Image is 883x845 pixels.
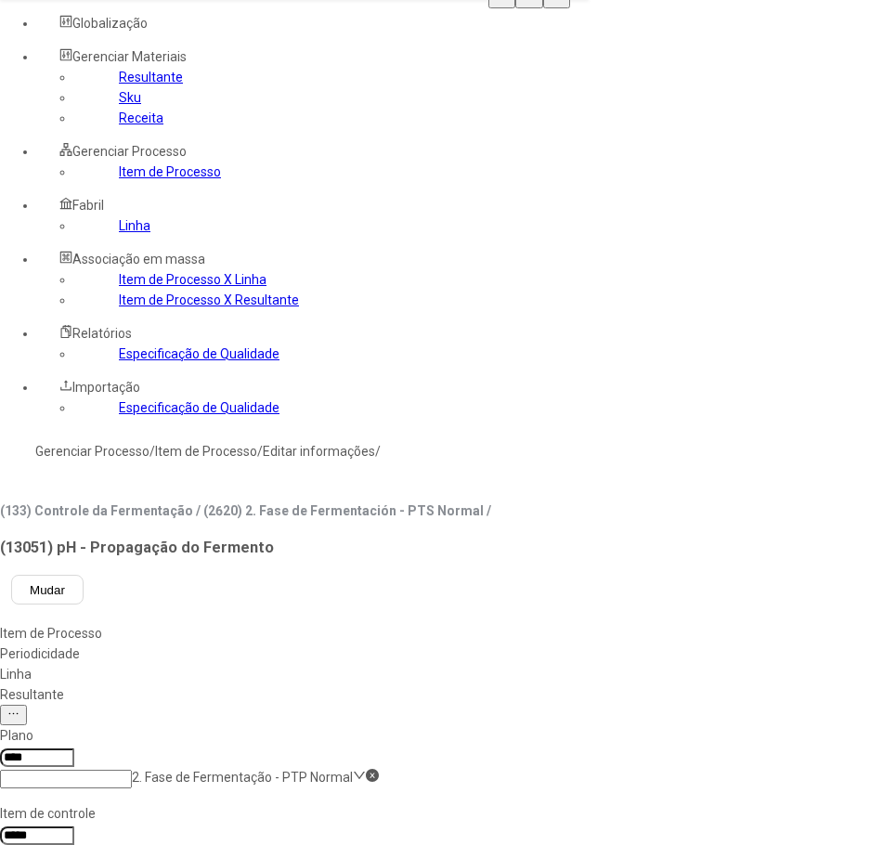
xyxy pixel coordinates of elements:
span: Mudar [30,583,65,597]
a: Item de Processo X Linha [119,272,266,287]
a: Sku [119,90,141,105]
a: Especificação de Qualidade [119,400,279,415]
nz-breadcrumb-separator: / [375,444,381,459]
a: Resultante [119,70,183,84]
span: Gerenciar Materiais [72,49,187,64]
nz-breadcrumb-separator: / [257,444,263,459]
button: Mudar [11,575,84,604]
a: Receita [119,110,163,125]
span: Importação [72,380,140,395]
a: Item de Processo [119,164,221,179]
span: Gerenciar Processo [72,144,187,159]
span: Associação em massa [72,252,205,266]
span: Relatórios [72,326,132,341]
a: Editar informações [263,444,375,459]
span: Globalização [72,16,148,31]
a: Item de Processo [155,444,257,459]
a: Gerenciar Processo [35,444,149,459]
a: Linha [119,218,150,233]
nz-breadcrumb-separator: / [149,444,155,459]
a: Especificação de Qualidade [119,346,279,361]
span: Fabril [72,198,104,213]
nz-select-item: 2. Fase de Fermentação - PTP Normal [132,770,353,785]
a: Item de Processo X Resultante [119,292,299,307]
